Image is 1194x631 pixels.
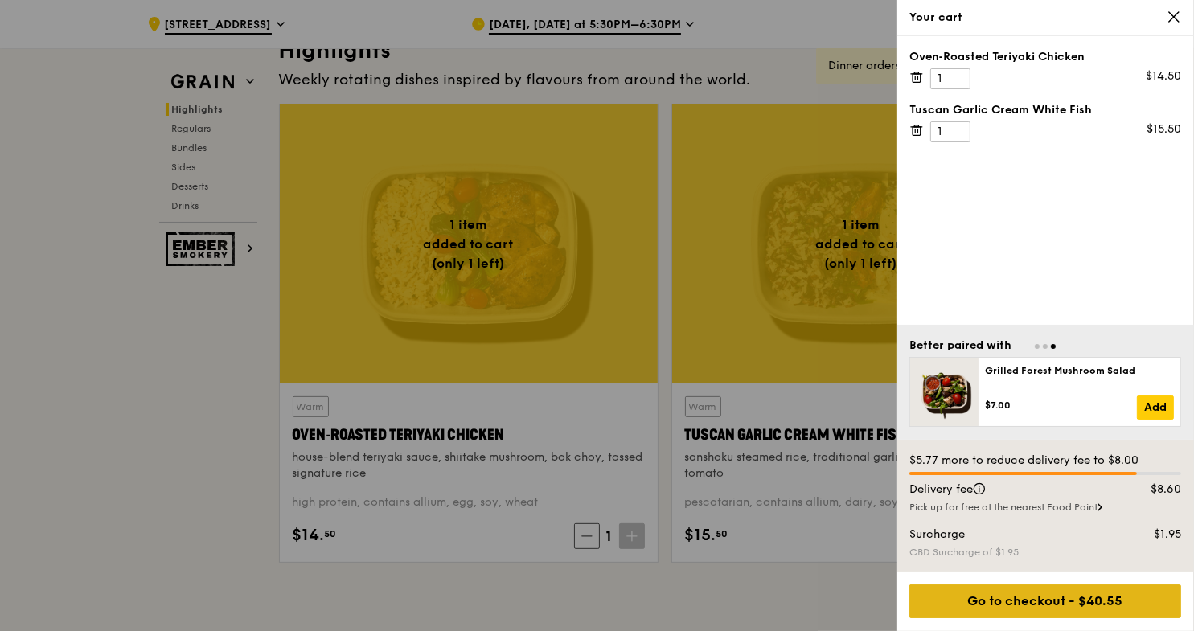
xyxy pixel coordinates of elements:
[1043,344,1048,349] span: Go to slide 2
[909,584,1181,618] div: Go to checkout - $40.55
[909,10,1181,26] div: Your cart
[909,338,1011,354] div: Better paired with
[1146,68,1181,84] div: $14.50
[1118,481,1192,498] div: $8.60
[900,527,1118,543] div: Surcharge
[985,399,1137,412] div: $7.00
[909,501,1181,514] div: Pick up for free at the nearest Food Point
[900,481,1118,498] div: Delivery fee
[909,49,1181,65] div: Oven‑Roasted Teriyaki Chicken
[1051,344,1056,349] span: Go to slide 3
[1118,527,1192,543] div: $1.95
[909,102,1181,118] div: Tuscan Garlic Cream White Fish
[985,364,1174,377] div: Grilled Forest Mushroom Salad
[1035,344,1040,349] span: Go to slide 1
[1147,121,1181,137] div: $15.50
[909,453,1181,469] div: $5.77 more to reduce delivery fee to $8.00
[909,546,1181,559] div: CBD Surcharge of $1.95
[1137,395,1174,420] a: Add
